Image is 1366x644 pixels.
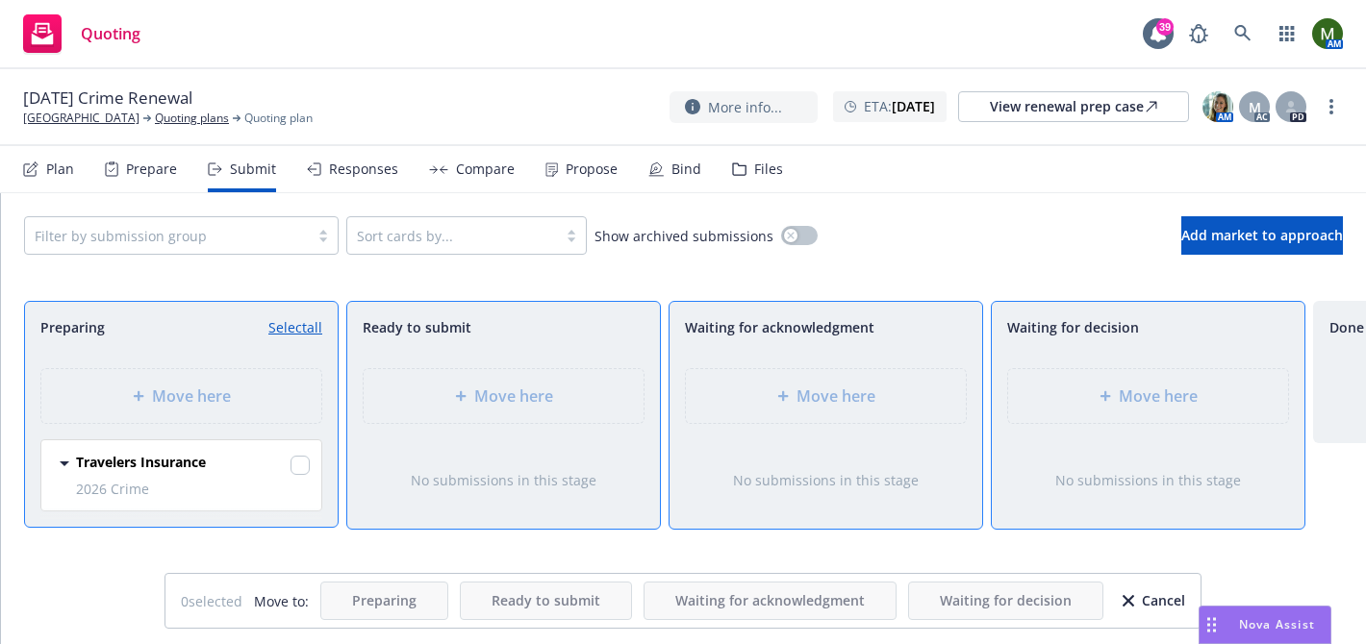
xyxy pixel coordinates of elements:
img: photo [1202,91,1233,122]
div: Files [754,161,783,177]
button: Cancel [1123,582,1185,620]
a: Quoting [15,7,148,61]
span: Travelers Insurance [76,452,206,472]
div: Drag to move [1200,607,1224,643]
span: Preparing [352,591,417,609]
button: Preparing [320,582,448,620]
span: More info... [708,97,782,117]
div: View renewal prep case [990,92,1157,121]
button: Waiting for decision [908,582,1103,620]
span: Waiting for acknowledgment [685,317,874,337]
div: Plan [46,161,74,177]
span: Add market to approach [1181,226,1343,244]
span: Preparing [40,317,105,337]
img: photo [1312,18,1343,49]
span: ETA : [864,96,935,116]
span: Waiting for decision [1007,317,1139,337]
div: 39 [1156,18,1174,36]
span: 2026 Crime [76,479,310,499]
div: Submit [230,161,276,177]
span: Done [1329,317,1364,337]
button: More info... [670,91,818,123]
a: Quoting plans [155,110,229,127]
a: Select all [268,317,322,337]
div: No submissions in this stage [378,470,629,490]
button: Add market to approach [1181,216,1343,255]
div: Cancel [1123,582,1185,619]
button: Waiting for acknowledgment [644,582,897,620]
a: View renewal prep case [958,91,1189,122]
span: M [1249,97,1261,117]
a: Search [1224,14,1262,53]
div: Prepare [126,161,177,177]
div: Propose [566,161,618,177]
div: No submissions in this stage [1023,470,1274,490]
button: Ready to submit [460,582,632,620]
a: Switch app [1268,14,1306,53]
a: Report a Bug [1179,14,1218,53]
strong: [DATE] [892,97,935,115]
button: Nova Assist [1199,606,1331,644]
div: No submissions in this stage [700,470,951,490]
div: Compare [456,161,515,177]
span: Quoting [81,26,140,41]
span: Ready to submit [363,317,471,337]
div: Responses [329,161,398,177]
span: Move to: [254,591,309,611]
span: Quoting plan [244,110,313,127]
span: Nova Assist [1239,616,1315,632]
span: 0 selected [181,591,242,611]
div: Bind [671,161,701,177]
a: more [1320,95,1343,118]
a: [GEOGRAPHIC_DATA] [23,110,139,127]
span: [DATE] Crime Renewal [23,87,192,110]
span: Show archived submissions [594,226,773,246]
span: Ready to submit [492,591,600,609]
span: Waiting for acknowledgment [675,591,865,609]
span: Waiting for decision [940,591,1072,609]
